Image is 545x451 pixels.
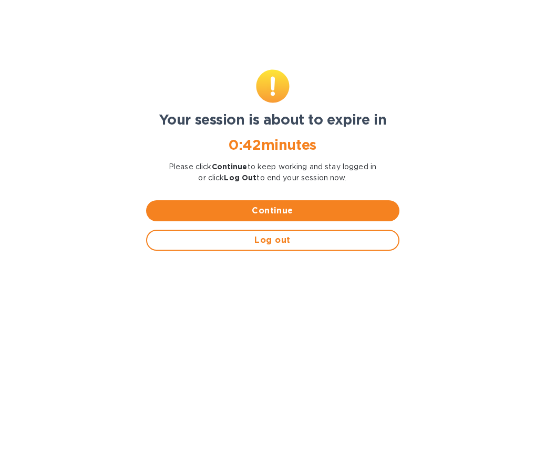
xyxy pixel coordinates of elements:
[156,234,390,247] span: Log out
[224,173,256,182] b: Log Out
[212,162,248,171] b: Continue
[146,111,399,128] h1: Your session is about to expire in
[146,200,399,221] button: Continue
[146,230,399,251] button: Log out
[146,161,399,183] p: Please click to keep working and stay logged in or click to end your session now.
[146,137,399,153] h1: 0 : 42 minutes
[155,204,391,217] span: Continue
